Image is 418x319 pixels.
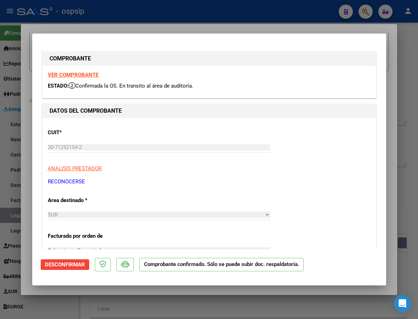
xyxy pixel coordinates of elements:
p: CUIT [48,129,145,137]
a: VER COMPROBANTE [48,72,98,78]
span: Desconfirmar [45,261,85,268]
div: Open Intercom Messenger [394,295,411,312]
button: Desconfirmar [41,259,89,270]
strong: COMPROBANTE [50,55,91,62]
p: Area destinado * [48,196,145,205]
p: Comprobante confirmado. Sólo se puede subir doc. respaldatoria. [139,258,304,272]
span: Confirmada la OS. En transito al área de auditoría. [69,83,193,89]
p: Facturado por orden de [48,232,145,240]
span: ESTADO: [48,83,69,89]
strong: DATOS DEL COMPROBANTE [50,107,122,114]
span: ANALISIS PRESTADOR [48,165,102,172]
span: SUR [48,212,58,218]
p: RECONOCERSE [48,178,371,186]
span: Seleccionar Gerenciador [48,247,264,254]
